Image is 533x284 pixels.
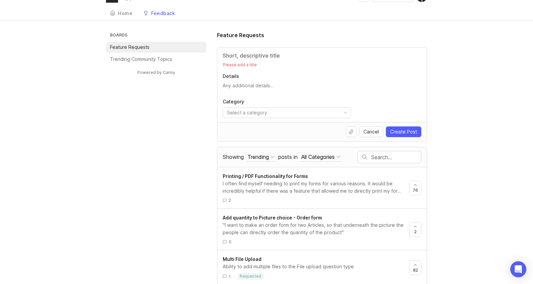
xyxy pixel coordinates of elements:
div: Feedback [151,11,175,16]
button: Cancel [359,126,383,137]
p: Feature Requests [110,44,149,51]
span: Create Post [390,128,417,135]
h1: Feature Requests [217,31,264,39]
input: Title [223,52,421,60]
div: Open Intercom Messenger [510,261,526,277]
input: Search… [371,154,421,161]
button: Showing [246,153,276,162]
button: 76 [409,181,421,195]
span: 76 [413,187,418,193]
p: Please add a title [223,62,421,68]
span: Cancel [363,128,379,135]
div: · [233,274,234,279]
span: Printing / PDF Functionality for Forms [223,173,308,179]
a: Add quantity to Picture choice - Order form"I want to make an order form for two Articles, so tha... [223,214,409,245]
a: Feedback [139,7,179,20]
div: "I want to make an order form for two Articles, so that underneath the picture the people can dir... [223,221,404,236]
a: Trending Community Topics [106,54,206,65]
span: Add quantity to Picture choice - Order form [223,215,322,220]
div: Home [118,11,132,16]
div: Ability to add multiple files to the File upload question type [223,263,404,270]
a: Powered by Canny [136,69,176,76]
label: Category [223,98,421,105]
span: 82 [413,267,418,273]
p: Trending Community Topics [110,56,172,63]
a: Multi File UploadAbility to add multiple files to the File upload question type1·requested [223,256,409,280]
button: Upload file [346,126,356,137]
span: 1 [229,274,231,279]
p: requested [240,274,261,279]
span: 2 [229,197,231,203]
span: Multi File Upload [223,256,261,262]
div: Trending [247,153,269,161]
a: Printing / PDF Functionality for FormsI often find myself needing to print my forms for various r... [223,173,409,203]
h3: Boards [109,31,206,40]
button: 2 [409,222,421,237]
div: I often find myself needing to print my forms for various reasons. It would be incredibly helpful... [223,180,404,195]
div: All Categories [301,153,335,161]
button: posts in [300,153,342,162]
span: posts in [278,154,298,160]
a: Home [106,7,136,20]
p: Details [223,73,421,80]
button: 82 [409,260,421,275]
span: 2 [414,229,417,234]
button: Create Post [386,126,421,137]
div: Select a category [227,109,267,116]
a: Feature Requests [106,42,206,53]
span: Showing [223,154,244,160]
span: 0 [229,239,231,245]
textarea: Details [223,82,421,96]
